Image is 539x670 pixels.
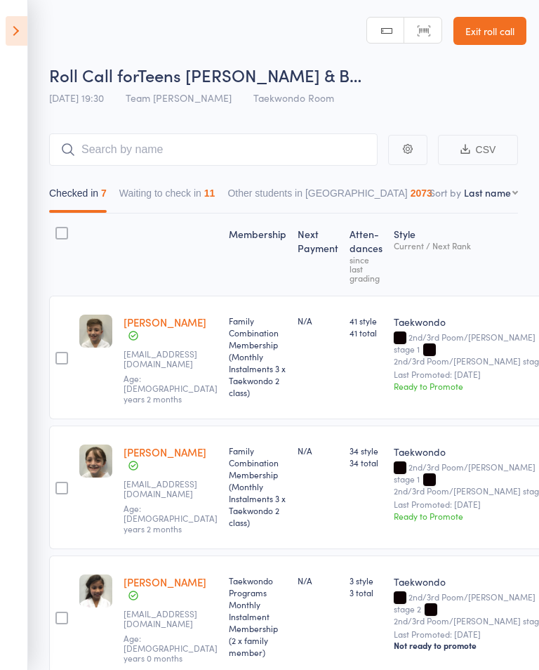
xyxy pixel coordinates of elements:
[49,91,104,105] span: [DATE] 19:30
[298,315,338,327] div: N/A
[204,188,215,199] div: 11
[101,188,107,199] div: 7
[344,220,388,289] div: Atten­dances
[438,135,518,165] button: CSV
[350,327,382,339] span: 41 total
[229,315,286,398] div: Family Combination Membership (Monthly Instalments 3 x Taekwondo 2 class)
[298,445,338,456] div: N/A
[119,180,215,213] button: Waiting to check in11
[223,220,292,289] div: Membership
[124,632,218,664] span: Age: [DEMOGRAPHIC_DATA] years 0 months
[124,479,215,499] small: dennisdamjan@bigpond.com
[411,188,432,199] div: 2073
[298,574,338,586] div: N/A
[124,574,206,589] a: [PERSON_NAME]
[430,185,461,199] label: Sort by
[126,91,232,105] span: Team [PERSON_NAME]
[350,255,382,282] div: since last grading
[253,91,334,105] span: Taekwondo Room
[350,586,382,598] span: 3 total
[124,349,215,369] small: dennisdamjan@bigpond.com
[229,574,286,658] div: Taekwondo Programs Monthly Instalment Membership (2 x family member)
[124,315,206,329] a: [PERSON_NAME]
[453,17,526,45] a: Exit roll call
[350,445,382,456] span: 34 style
[124,502,218,534] span: Age: [DEMOGRAPHIC_DATA] years 2 months
[350,574,382,586] span: 3 style
[229,445,286,528] div: Family Combination Membership (Monthly Instalments 3 x Taekwondo 2 class)
[49,63,138,86] span: Roll Call for
[350,456,382,468] span: 34 total
[79,574,112,607] img: image1550211160.png
[124,372,218,405] span: Age: [DEMOGRAPHIC_DATA] years 2 months
[124,445,206,459] a: [PERSON_NAME]
[464,185,511,199] div: Last name
[350,315,382,327] span: 41 style
[79,315,112,348] img: image1553583072.png
[49,180,107,213] button: Checked in7
[49,133,378,166] input: Search by name
[138,63,361,86] span: Teens [PERSON_NAME] & B…
[79,445,112,478] img: image1553583162.png
[124,609,215,629] small: mitu_huq@yahoo.com
[227,180,432,213] button: Other students in [GEOGRAPHIC_DATA]2073
[292,220,344,289] div: Next Payment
